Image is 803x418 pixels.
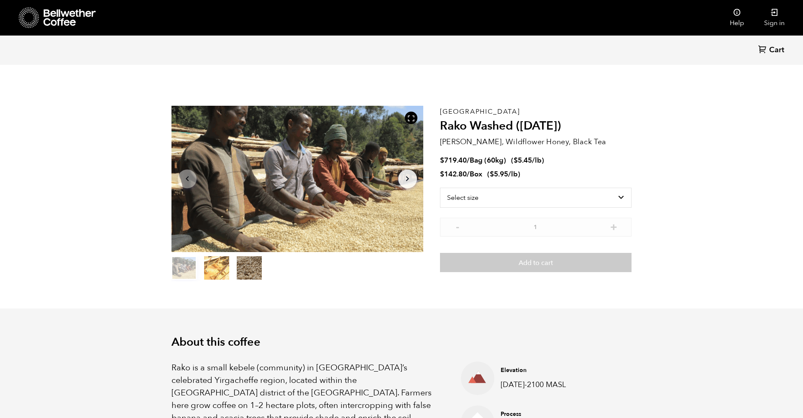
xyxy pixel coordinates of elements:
bdi: 719.40 [440,155,467,165]
span: $ [440,155,444,165]
button: - [453,222,463,230]
span: ( ) [511,155,544,165]
bdi: 5.95 [490,169,508,179]
p: [PERSON_NAME], Wildflower Honey, Black Tea [440,136,632,148]
button: Add to cart [440,253,632,272]
a: Cart [758,45,786,56]
span: Box [470,169,482,179]
span: Cart [769,45,784,55]
span: ( ) [487,169,520,179]
span: /lb [508,169,518,179]
bdi: 5.45 [514,155,532,165]
p: [DATE]-2100 MASL [501,379,580,390]
h2: About this coffee [171,336,632,349]
h2: Rako Washed ([DATE]) [440,119,632,133]
span: /lb [532,155,542,165]
span: $ [440,169,444,179]
span: $ [490,169,494,179]
bdi: 142.80 [440,169,467,179]
span: Bag (60kg) [470,155,506,165]
button: + [609,222,619,230]
h4: Elevation [501,366,580,375]
span: / [467,155,470,165]
span: / [467,169,470,179]
span: $ [514,155,518,165]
